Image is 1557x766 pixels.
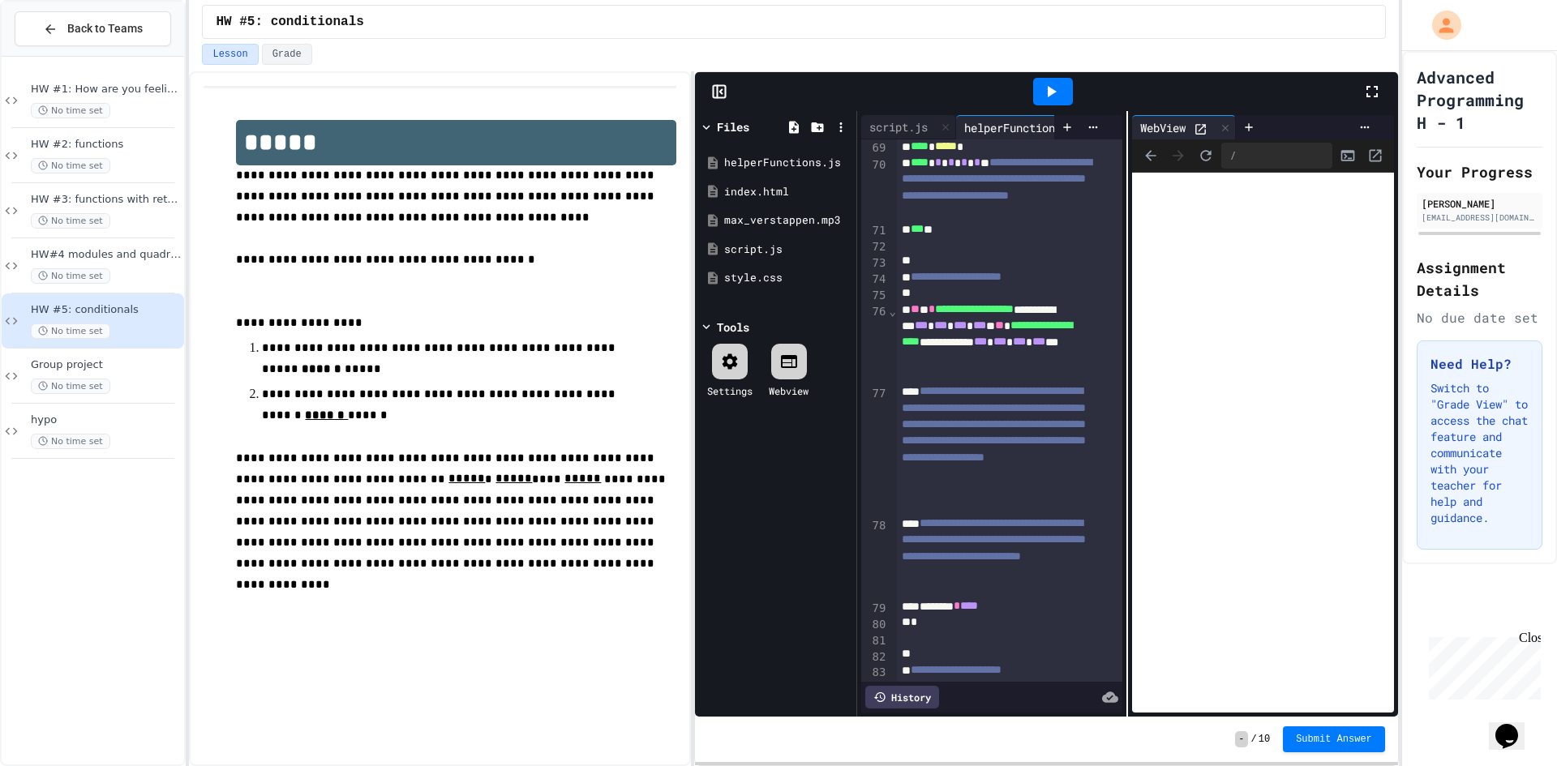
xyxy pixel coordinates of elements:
iframe: chat widget [1422,631,1541,700]
span: HW#4 modules and quadratic equation [31,248,181,262]
div: 72 [861,239,888,255]
div: No due date set [1417,308,1542,327]
div: 76 [861,304,888,387]
div: style.css [724,270,851,286]
div: 83 [861,665,888,681]
div: script.js [861,115,956,139]
span: Back to Teams [67,20,143,37]
div: Tools [717,319,749,336]
span: HW #1: How are you feeling? [31,83,181,96]
div: 78 [861,518,888,601]
span: hypo [31,413,181,427]
div: 70 [861,157,888,223]
div: helperFunctions.js [956,119,1089,136]
span: No time set [31,323,110,339]
div: max_verstappen.mp3 [724,212,851,229]
span: No time set [31,268,110,284]
span: Fold line [888,305,896,318]
div: WebView [1132,119,1194,136]
div: 79 [861,601,888,617]
div: 84 [861,681,888,697]
div: / [1221,143,1332,169]
div: 77 [861,386,888,518]
p: Switch to "Grade View" to access the chat feature and communicate with your teacher for help and ... [1430,380,1529,526]
button: Refresh [1194,143,1218,168]
div: 71 [861,223,888,239]
div: 82 [861,649,888,665]
span: Back [1139,143,1163,168]
h3: Need Help? [1430,354,1529,374]
div: Chat with us now!Close [6,6,112,103]
span: No time set [31,103,110,118]
iframe: Web Preview [1132,173,1393,713]
span: Submit Answer [1296,733,1372,746]
span: HW #2: functions [31,138,181,152]
div: helperFunctions.js [956,115,1109,139]
h2: Assignment Details [1417,256,1542,302]
div: [PERSON_NAME] [1422,196,1538,211]
div: 73 [861,255,888,272]
div: WebView [1132,115,1236,139]
h1: Advanced Programming H - 1 [1417,66,1542,134]
span: No time set [31,434,110,449]
span: HW #5: conditionals [216,12,363,32]
div: [EMAIL_ADDRESS][DOMAIN_NAME] [1422,212,1538,224]
div: My Account [1415,6,1465,44]
div: 74 [861,272,888,288]
button: Grade [262,44,312,65]
h2: Your Progress [1417,160,1542,183]
span: No time set [31,213,110,229]
span: Group project [31,358,181,372]
span: 10 [1259,733,1270,746]
div: helperFunctions.js [724,155,851,171]
div: Files [717,118,749,135]
div: 75 [861,288,888,304]
button: Console [1336,143,1360,168]
div: Webview [769,383,809,398]
div: script.js [861,118,936,135]
span: - [1235,731,1247,747]
span: No time set [31,379,110,394]
div: script.js [724,242,851,258]
span: HW #5: conditionals [31,303,181,317]
button: Lesson [202,44,258,65]
span: HW #3: functions with return [31,193,181,207]
button: Open in new tab [1363,143,1388,168]
div: 80 [861,617,888,633]
div: index.html [724,184,851,200]
span: Forward [1166,143,1190,168]
span: No time set [31,158,110,173]
span: / [1251,733,1257,746]
button: Submit Answer [1283,726,1385,752]
div: 69 [861,140,888,156]
button: Back to Teams [15,11,171,46]
div: History [865,686,939,708]
iframe: chat widget [1489,701,1541,750]
div: 81 [861,633,888,649]
div: Settings [707,383,753,398]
